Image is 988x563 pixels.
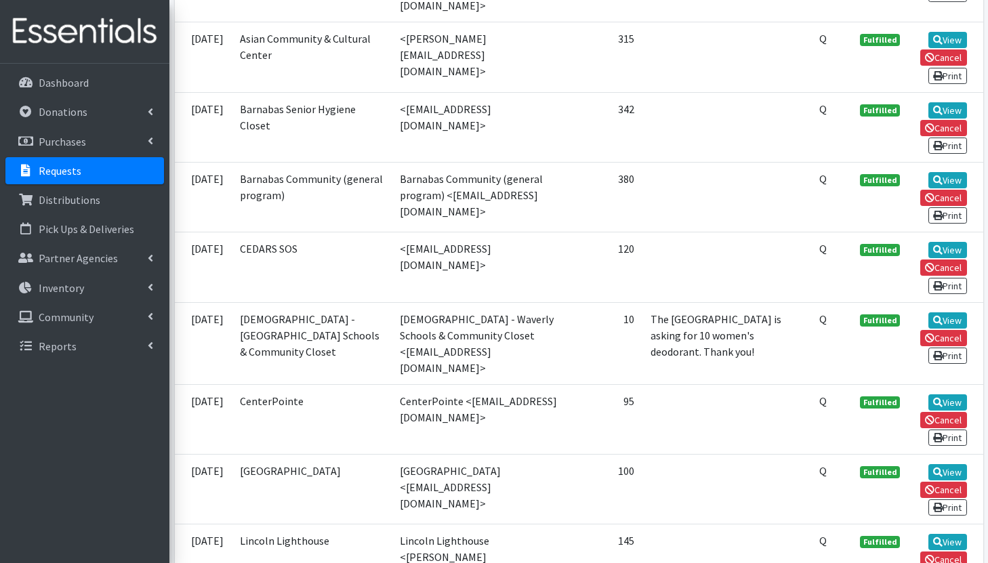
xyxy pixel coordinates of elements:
[928,138,967,154] a: Print
[920,259,967,276] a: Cancel
[928,68,967,84] a: Print
[392,92,569,162] td: <[EMAIL_ADDRESS][DOMAIN_NAME]>
[928,242,967,258] a: View
[39,164,81,178] p: Requests
[175,232,232,302] td: [DATE]
[819,242,827,255] abbr: Quantity
[39,251,118,265] p: Partner Agencies
[819,464,827,478] abbr: Quantity
[175,22,232,92] td: [DATE]
[928,394,967,411] a: View
[819,312,827,326] abbr: Quantity
[392,162,569,232] td: Barnabas Community (general program) <[EMAIL_ADDRESS][DOMAIN_NAME]>
[860,536,901,548] span: Fulfilled
[928,312,967,329] a: View
[392,384,569,454] td: CenterPointe <[EMAIL_ADDRESS][DOMAIN_NAME]>
[920,120,967,136] a: Cancel
[232,162,392,232] td: Barnabas Community (general program)
[928,499,967,516] a: Print
[819,394,827,408] abbr: Quantity
[569,22,642,92] td: 315
[5,304,164,331] a: Community
[39,339,77,353] p: Reports
[569,384,642,454] td: 95
[920,412,967,428] a: Cancel
[928,348,967,364] a: Print
[39,76,89,89] p: Dashboard
[232,92,392,162] td: Barnabas Senior Hygiene Closet
[5,186,164,213] a: Distributions
[5,9,164,54] img: HumanEssentials
[928,464,967,480] a: View
[569,302,642,384] td: 10
[860,466,901,478] span: Fulfilled
[819,172,827,186] abbr: Quantity
[232,384,392,454] td: CenterPointe
[928,534,967,550] a: View
[5,333,164,360] a: Reports
[39,222,134,236] p: Pick Ups & Deliveries
[39,310,94,324] p: Community
[860,314,901,327] span: Fulfilled
[232,302,392,384] td: [DEMOGRAPHIC_DATA] - [GEOGRAPHIC_DATA] Schools & Community Closet
[860,174,901,186] span: Fulfilled
[5,215,164,243] a: Pick Ups & Deliveries
[860,34,901,46] span: Fulfilled
[392,22,569,92] td: <[PERSON_NAME][EMAIL_ADDRESS][DOMAIN_NAME]>
[392,232,569,302] td: <[EMAIL_ADDRESS][DOMAIN_NAME]>
[928,430,967,446] a: Print
[175,454,232,524] td: [DATE]
[39,281,84,295] p: Inventory
[920,330,967,346] a: Cancel
[5,69,164,96] a: Dashboard
[819,32,827,45] abbr: Quantity
[860,244,901,256] span: Fulfilled
[5,245,164,272] a: Partner Agencies
[232,454,392,524] td: [GEOGRAPHIC_DATA]
[819,102,827,116] abbr: Quantity
[860,396,901,409] span: Fulfilled
[232,22,392,92] td: Asian Community & Cultural Center
[5,98,164,125] a: Donations
[920,190,967,206] a: Cancel
[928,102,967,119] a: View
[920,49,967,66] a: Cancel
[232,232,392,302] td: CEDARS SOS
[39,135,86,148] p: Purchases
[569,92,642,162] td: 342
[5,274,164,301] a: Inventory
[39,193,100,207] p: Distributions
[819,534,827,547] abbr: Quantity
[175,302,232,384] td: [DATE]
[175,384,232,454] td: [DATE]
[928,207,967,224] a: Print
[642,302,811,384] td: The [GEOGRAPHIC_DATA] is asking for 10 women's deodorant. Thank you!
[392,454,569,524] td: [GEOGRAPHIC_DATA] <[EMAIL_ADDRESS][DOMAIN_NAME]>
[569,162,642,232] td: 380
[569,232,642,302] td: 120
[175,162,232,232] td: [DATE]
[5,157,164,184] a: Requests
[39,105,87,119] p: Donations
[928,172,967,188] a: View
[928,32,967,48] a: View
[175,92,232,162] td: [DATE]
[860,104,901,117] span: Fulfilled
[920,482,967,498] a: Cancel
[928,278,967,294] a: Print
[569,454,642,524] td: 100
[392,302,569,384] td: [DEMOGRAPHIC_DATA] - Waverly Schools & Community Closet <[EMAIL_ADDRESS][DOMAIN_NAME]>
[5,128,164,155] a: Purchases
